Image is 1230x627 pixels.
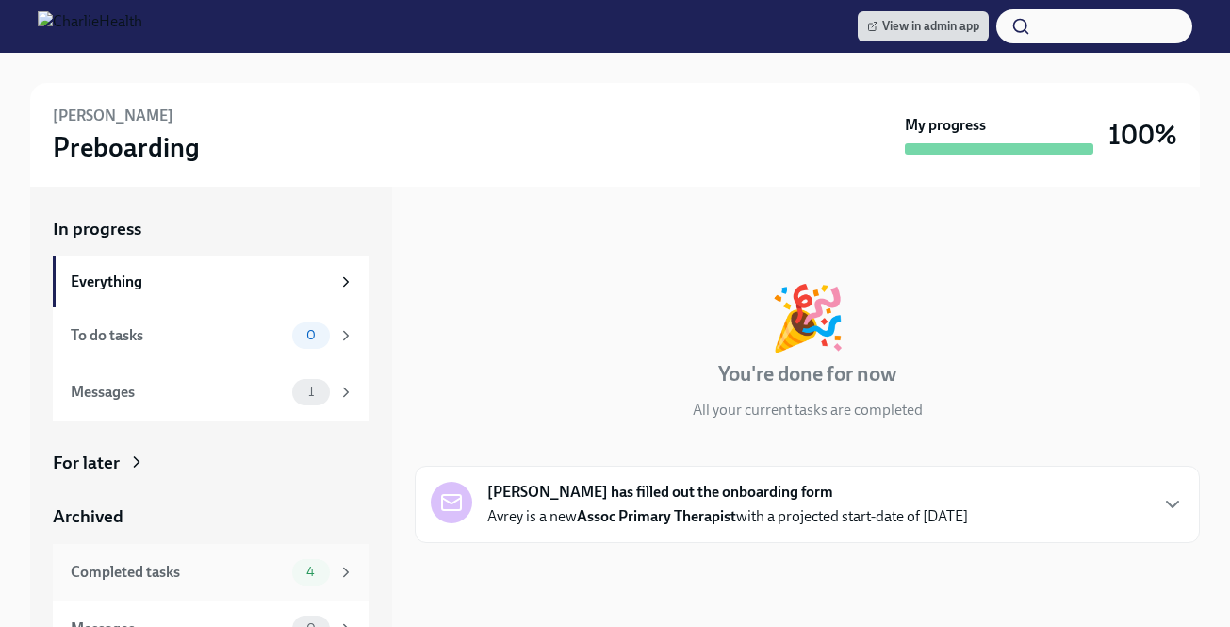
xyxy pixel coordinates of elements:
[38,11,142,41] img: CharlieHealth
[297,385,325,399] span: 1
[53,307,369,364] a: To do tasks0
[487,482,833,503] strong: [PERSON_NAME] has filled out the onboarding form
[71,562,285,583] div: Completed tasks
[53,544,369,601] a: Completed tasks4
[295,565,326,579] span: 4
[53,364,369,421] a: Messages1
[53,130,200,164] h3: Preboarding
[905,115,986,136] strong: My progress
[867,17,979,36] span: View in admin app
[577,507,736,525] strong: Assoc Primary Therapist
[53,217,369,241] a: In progress
[53,106,173,126] h6: [PERSON_NAME]
[53,451,120,475] div: For later
[53,451,369,475] a: For later
[53,256,369,307] a: Everything
[718,360,896,388] h4: You're done for now
[295,328,327,342] span: 0
[415,217,503,241] div: In progress
[71,325,285,346] div: To do tasks
[53,504,369,529] a: Archived
[693,400,923,421] p: All your current tasks are completed
[858,11,989,41] a: View in admin app
[769,287,846,349] div: 🎉
[1108,118,1177,152] h3: 100%
[71,272,330,292] div: Everything
[487,506,968,527] p: Avrey is a new with a projected start-date of [DATE]
[71,382,285,403] div: Messages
